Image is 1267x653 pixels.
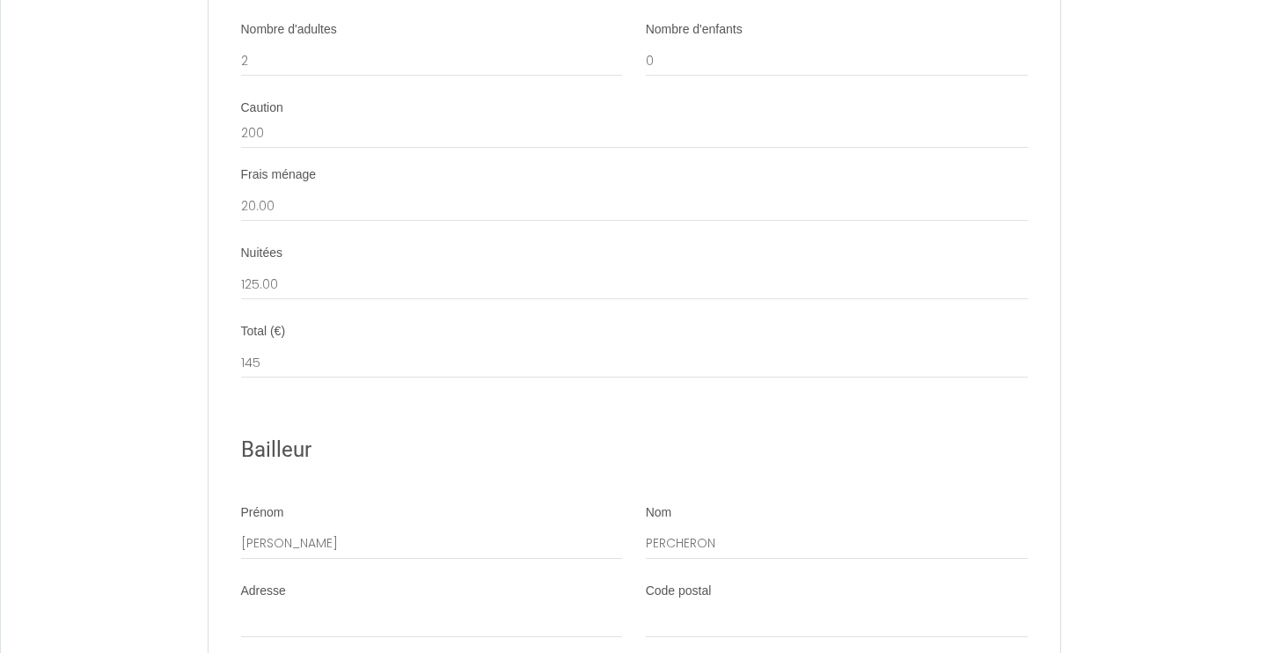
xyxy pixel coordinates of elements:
label: Nom [646,504,672,522]
h2: Bailleur [241,433,1028,467]
label: Total (€) [241,323,286,341]
label: Prénom [241,504,284,522]
label: Nombre d'adultes [241,21,337,39]
label: Frais ménage [241,166,317,184]
label: Nombre d'enfants [646,21,743,39]
label: Nuitées [241,245,282,262]
label: Adresse [241,583,286,600]
label: Code postal [646,583,712,600]
div: Caution [241,99,1028,117]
